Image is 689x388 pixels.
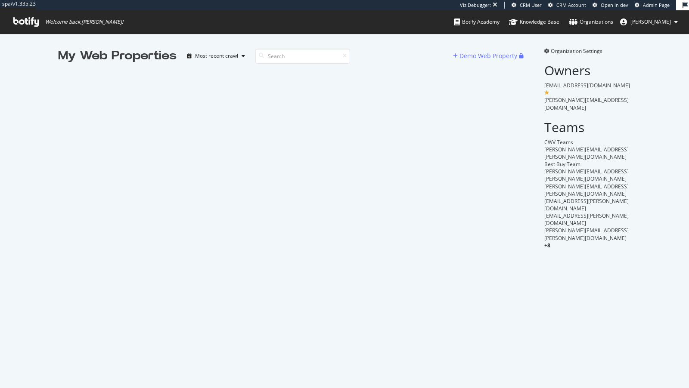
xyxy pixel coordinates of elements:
span: Open in dev [601,2,628,8]
button: [PERSON_NAME] [613,15,685,29]
div: Best Buy Team [544,160,631,168]
h2: Teams [544,120,631,134]
a: Botify Academy [454,10,500,34]
span: Organization Settings [551,47,602,55]
button: Most recent crawl [183,49,248,63]
span: [PERSON_NAME][EMAIL_ADDRESS][PERSON_NAME][DOMAIN_NAME] [544,168,629,182]
span: [PERSON_NAME][EMAIL_ADDRESS][PERSON_NAME][DOMAIN_NAME] [544,183,629,197]
div: Botify Academy [454,18,500,26]
div: Knowledge Base [509,18,559,26]
button: Demo Web Property [453,49,519,63]
span: + 8 [544,242,550,249]
div: Most recent crawl [195,53,238,59]
span: [PERSON_NAME][EMAIL_ADDRESS][DOMAIN_NAME] [544,96,629,111]
span: connor [630,18,671,25]
a: Open in dev [593,2,628,9]
a: Admin Page [635,2,670,9]
span: CRM Account [556,2,586,8]
div: My Web Properties [58,47,177,65]
h2: Owners [544,63,631,77]
div: CWV Teams [544,139,631,146]
div: Organizations [569,18,613,26]
div: Viz Debugger: [460,2,491,9]
input: Search [255,49,350,64]
span: Admin Page [643,2,670,8]
span: [PERSON_NAME][EMAIL_ADDRESS][PERSON_NAME][DOMAIN_NAME] [544,227,629,241]
span: [EMAIL_ADDRESS][PERSON_NAME][DOMAIN_NAME] [544,212,629,227]
a: Demo Web Property [453,52,519,59]
span: CRM User [520,2,542,8]
span: [EMAIL_ADDRESS][PERSON_NAME][DOMAIN_NAME] [544,197,629,212]
span: [PERSON_NAME][EMAIL_ADDRESS][PERSON_NAME][DOMAIN_NAME] [544,146,629,160]
div: Demo Web Property [459,52,517,60]
a: CRM Account [548,2,586,9]
span: Welcome back, [PERSON_NAME] ! [45,18,123,25]
a: CRM User [512,2,542,9]
a: Organizations [569,10,613,34]
a: Knowledge Base [509,10,559,34]
span: [EMAIL_ADDRESS][DOMAIN_NAME] [544,82,630,89]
